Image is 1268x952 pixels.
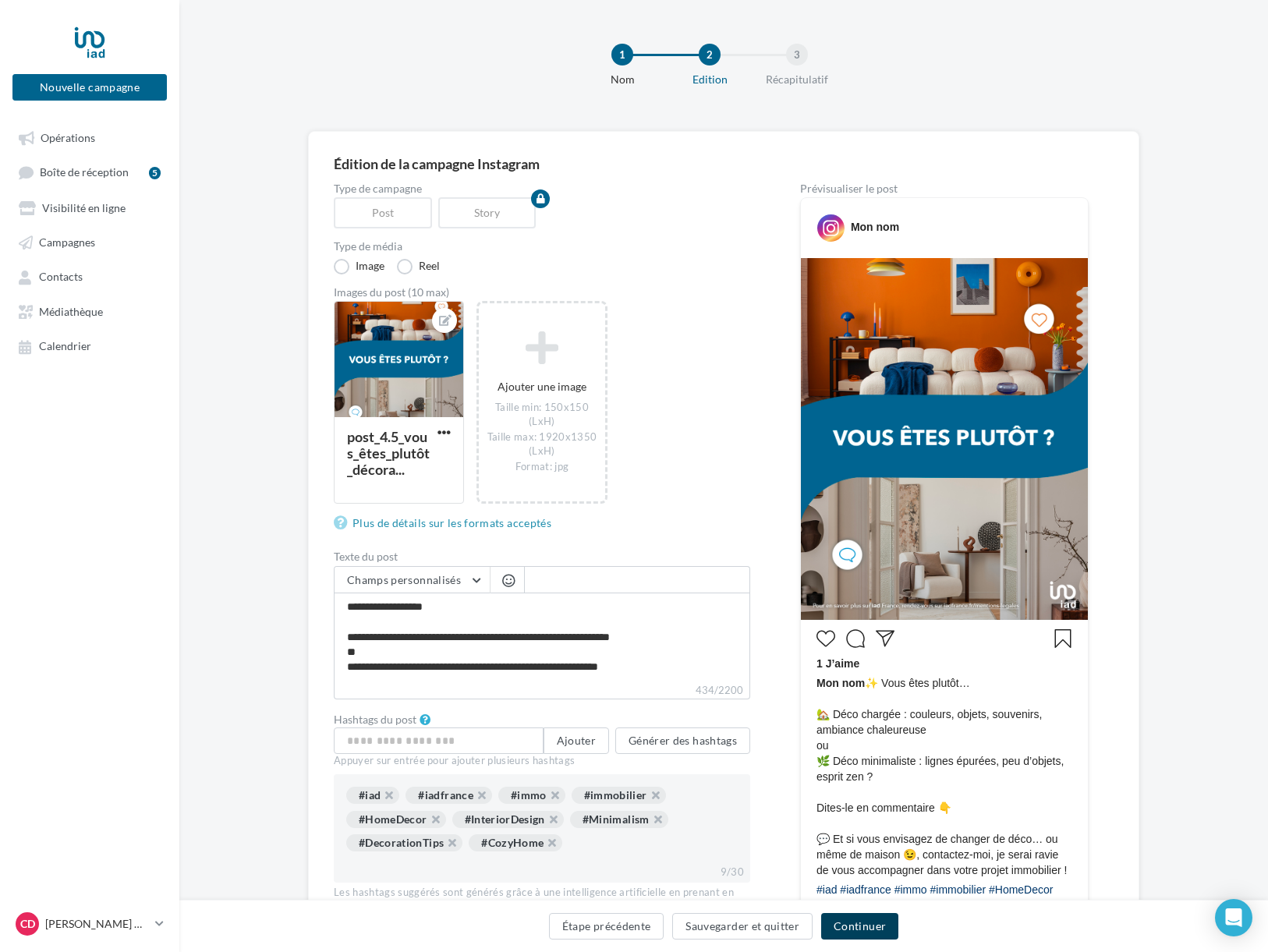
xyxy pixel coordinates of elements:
[469,834,562,851] div: #CozyHome
[660,72,760,87] div: Edition
[846,629,865,648] svg: Commenter
[570,811,668,828] div: #Minimalism
[876,629,894,648] svg: Partager la publication
[816,882,1072,933] div: #iad #iadfrance #immo #immobilier #HomeDecor #InteriorDesign #Minimalism #DecorationTips #CozyHome
[41,131,95,144] span: Opérations
[816,675,1072,878] span: ✨ Vous êtes plutôt… 🏡 Déco chargée : couleurs, objets, souvenirs, ambiance chaleureuse ou 🌿 Déco ...
[149,167,161,179] div: 5
[20,916,35,932] span: CD
[9,193,170,221] a: Visibilité en ligne
[40,166,129,179] span: Boîte de réception
[611,44,633,65] div: 1
[9,331,170,359] a: Calendrier
[334,886,750,914] div: Les hashtags suggérés sont générés grâce à une intelligence artificielle en prenant en compte le ...
[334,259,384,274] label: Image
[39,305,103,318] span: Médiathèque
[397,259,440,274] label: Reel
[12,909,167,939] a: CD [PERSON_NAME] DEVANT
[346,834,462,851] div: #DecorationTips
[334,551,750,562] label: Texte du post
[12,74,167,101] button: Nouvelle campagne
[747,72,847,87] div: Récapitulatif
[334,714,416,725] label: Hashtags du post
[334,514,558,533] a: Plus de détails sur les formats acceptés
[452,811,564,828] div: #InteriorDesign
[615,727,750,754] button: Générer des hashtags
[39,271,83,284] span: Contacts
[821,913,898,940] button: Continuer
[347,428,430,478] div: post_4.5_vous_êtes_plutôt_décora...
[714,862,750,883] div: 9/30
[346,787,399,804] div: #iad
[334,157,1114,171] div: Édition de la campagne Instagram
[1215,899,1252,936] div: Open Intercom Messenger
[334,287,750,298] div: Images du post (10 max)
[39,340,91,353] span: Calendrier
[334,183,750,194] label: Type de campagne
[9,157,170,186] a: Boîte de réception5
[851,219,899,235] div: Mon nom
[9,262,170,290] a: Contacts
[39,235,95,249] span: Campagnes
[346,811,446,828] div: #HomeDecor
[699,44,721,65] div: 2
[42,201,126,214] span: Visibilité en ligne
[544,727,609,754] button: Ajouter
[572,787,666,804] div: #immobilier
[1054,629,1072,648] svg: Enregistrer
[335,567,490,593] button: Champs personnalisés
[406,787,492,804] div: #iadfrance
[334,754,750,768] div: Appuyer sur entrée pour ajouter plusieurs hashtags
[816,677,865,689] span: Mon nom
[572,72,672,87] div: Nom
[347,573,461,586] span: Champs personnalisés
[786,44,808,65] div: 3
[549,913,664,940] button: Étape précédente
[498,787,565,804] div: #immo
[816,656,1072,675] div: 1 J’aime
[334,241,750,252] label: Type de média
[9,228,170,256] a: Campagnes
[334,682,750,699] label: 434/2200
[800,183,1089,194] div: Prévisualiser le post
[816,629,835,648] svg: J’aime
[9,123,170,151] a: Opérations
[672,913,813,940] button: Sauvegarder et quitter
[45,916,149,932] p: [PERSON_NAME] DEVANT
[9,297,170,325] a: Médiathèque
